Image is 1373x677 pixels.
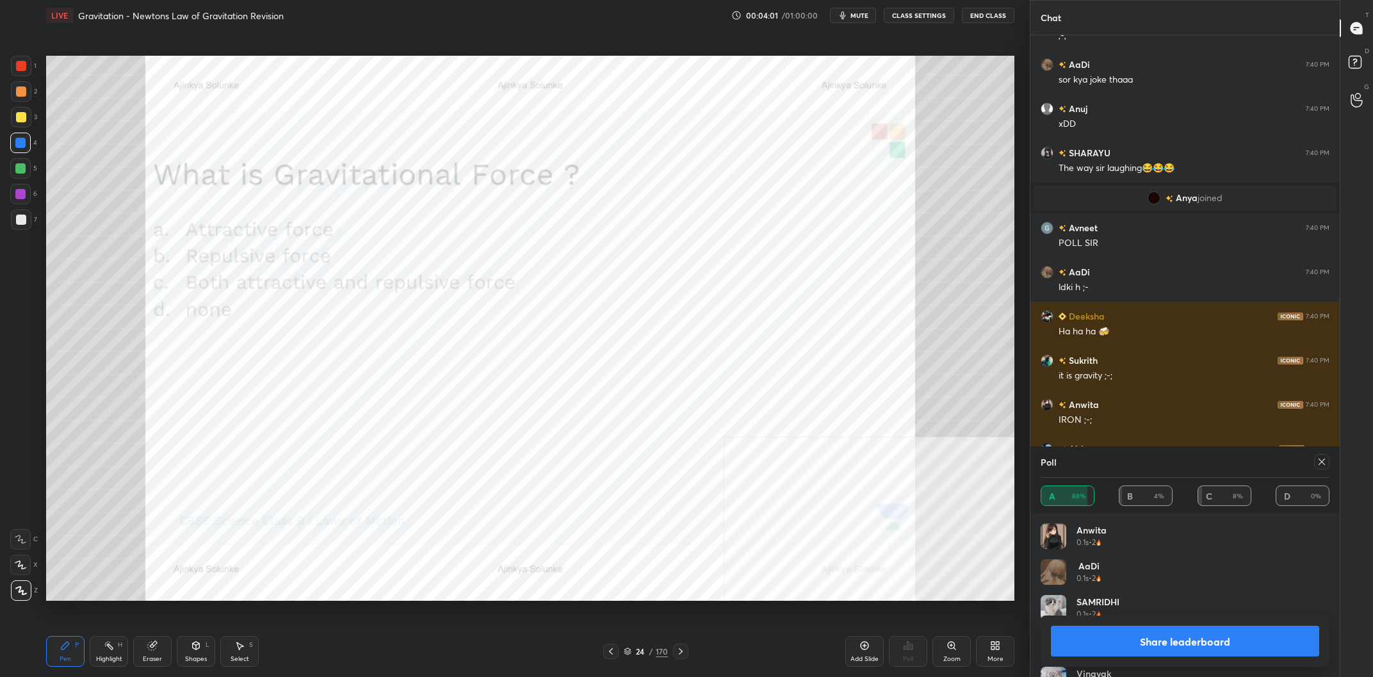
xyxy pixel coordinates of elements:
img: iconic-dark.1390631f.png [1279,445,1304,453]
div: 170 [656,646,668,657]
img: iconic-dark.1390631f.png [1278,357,1303,364]
p: T [1365,10,1369,20]
img: streak-poll-icon.44701ccd.svg [1096,575,1101,582]
h4: Poll [1041,455,1057,469]
div: P [75,642,79,648]
div: 2 [11,81,37,102]
img: default.png [1041,102,1053,115]
h5: • [1089,608,1092,620]
img: f1863600dc364ff29c93ee52cc27e4d1.jpg [1041,147,1053,159]
img: 2fe265a9731a4b86821b1473562dba64.jpg [1041,523,1066,549]
button: mute [830,8,876,23]
div: IRON ;-; [1059,414,1329,427]
h5: • [1089,573,1092,584]
div: 4 [10,133,37,153]
img: 46fff6bd746c4f989a671f6e11e0e4aa.jpg [1041,266,1053,279]
p: D [1365,46,1369,56]
h6: Avneet [1066,221,1098,234]
h4: AaDi [1076,559,1101,573]
img: e1d00ac6b9d04b24b60674e826d9018b.jpg [1041,310,1053,323]
img: 2fe265a9731a4b86821b1473562dba64.jpg [1041,398,1053,411]
div: Highlight [96,656,122,662]
img: Learner_Badge_beginner_1_8b307cf2a0.svg [1059,313,1066,320]
h6: AaDi [1066,58,1090,71]
div: 7 [11,209,37,230]
img: no-rating-badge.077c3623.svg [1059,269,1066,276]
div: More [987,656,1003,662]
div: 7:40 PM [1306,313,1329,320]
div: C [10,529,38,550]
img: 3 [1041,222,1053,234]
h4: SAMRIDHI [1076,595,1119,608]
div: 7:40 PM [1306,105,1329,113]
img: no-rating-badge.077c3623.svg [1059,357,1066,364]
h5: 0.1s [1076,608,1089,620]
div: Shapes [185,656,207,662]
h5: 2 [1092,537,1096,548]
div: grid [1030,35,1340,580]
img: 46fff6bd746c4f989a671f6e11e0e4aa.jpg [1041,559,1066,585]
h5: 2 [1092,573,1096,584]
div: Ha ha ha 🍻 [1059,325,1329,338]
div: ;-; [1059,29,1329,42]
div: Zoom [943,656,961,662]
div: 7:40 PM [1306,268,1329,276]
span: joined [1198,193,1223,203]
div: 1 [11,56,37,76]
button: Share leaderboard [1051,626,1319,657]
div: Add Slide [850,656,879,662]
img: no-rating-badge.077c3623.svg [1059,225,1066,232]
img: iconic-dark.1390631f.png [1278,401,1303,409]
h6: SHARAYU [1066,146,1110,159]
div: 7:41 PM [1307,445,1329,453]
div: 24 [634,648,647,655]
h6: Anwita [1066,398,1099,411]
div: 6 [10,184,37,204]
img: streak-poll-icon.44701ccd.svg [1096,539,1101,546]
div: POLL SIR [1059,237,1329,250]
img: no-rating-badge.077c3623.svg [1059,106,1066,113]
button: End Class [962,8,1014,23]
span: Anya [1176,193,1198,203]
button: CLASS SETTINGS [884,8,954,23]
div: S [249,642,253,648]
img: b31c9bbf81cc4b77b0790118e0e4662f.jpg [1041,354,1053,367]
div: X [10,555,38,575]
h5: 2 [1092,608,1096,620]
div: 7:40 PM [1306,149,1329,157]
img: streak-poll-icon.44701ccd.svg [1096,611,1101,617]
h5: 0.1s [1076,537,1089,548]
h4: Gravitation - Newtons Law of Gravitation Revision [78,10,284,22]
img: 757b06adcb554f4ab585559146d669dd.jpg [1041,595,1066,621]
p: G [1364,82,1369,92]
div: Eraser [143,656,162,662]
h6: Abhay [1066,442,1096,455]
h6: Deeksha [1066,309,1105,323]
div: xDD [1059,118,1329,131]
div: 7:40 PM [1306,61,1329,69]
div: L [206,642,209,648]
img: no-rating-badge.077c3623.svg [1059,402,1066,409]
div: Z [11,580,38,601]
img: iconic-dark.1390631f.png [1278,313,1303,320]
div: Select [231,656,249,662]
div: Pen [60,656,71,662]
p: Chat [1030,1,1071,35]
div: 5 [10,158,37,179]
div: 3 [11,107,37,127]
h6: Anuj [1066,102,1087,115]
img: 82e2fc58d8e04e7b905df2982c27282d.jpg [1148,192,1160,204]
div: ldki h ;- [1059,281,1329,294]
div: LIVE [46,8,73,23]
h4: Anwita [1076,523,1107,537]
h5: 0.1s [1076,573,1089,584]
h5: • [1089,537,1092,548]
div: The way sir laughing😂😂😂 [1059,162,1329,175]
img: no-rating-badge.077c3623.svg [1166,195,1173,202]
div: 7:40 PM [1306,401,1329,409]
div: 7:40 PM [1306,224,1329,232]
div: H [118,642,122,648]
h6: AaDi [1066,265,1090,279]
div: it is gravity ;-; [1059,370,1329,382]
span: mute [850,11,868,20]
